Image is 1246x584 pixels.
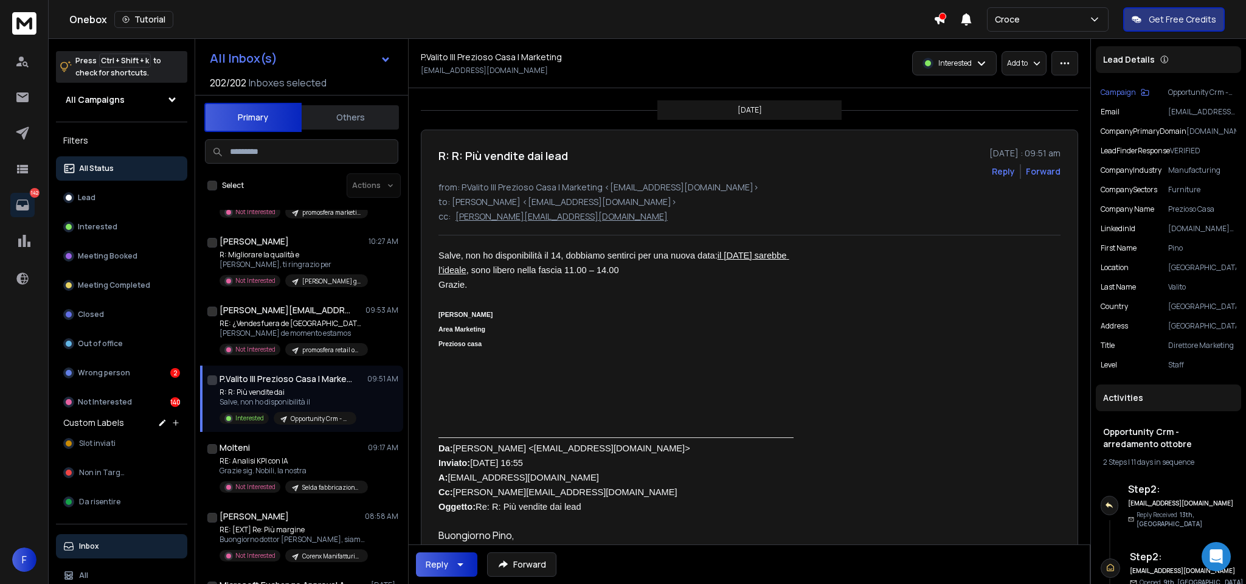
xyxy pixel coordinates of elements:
[1170,146,1236,156] p: VERIFIED
[1101,263,1129,273] p: location
[12,547,36,572] button: F
[438,147,568,164] h1: R: R: Più vendite dai lead
[1101,88,1149,97] button: Campaign
[438,280,467,290] span: Grazie.
[220,235,289,248] h1: [PERSON_NAME]
[426,558,448,571] div: Reply
[438,502,476,512] b: Oggetto:
[1101,165,1161,175] p: companyIndustry
[438,443,453,453] span: Da:
[1101,282,1136,292] p: Last Name
[220,250,365,260] p: R: Migliorare la qualità e
[291,414,349,423] p: Opportunity Crm - arredamento ottobre
[1168,107,1236,117] p: [EMAIL_ADDRESS][DOMAIN_NAME]
[1149,13,1216,26] p: Get Free Credits
[995,13,1025,26] p: Croce
[56,431,187,456] button: Slot inviati
[1103,457,1234,467] div: |
[220,535,365,544] p: Buongiorno dottor [PERSON_NAME], siamo una
[365,512,398,521] p: 08:58 AM
[56,302,187,327] button: Closed
[249,75,327,90] h3: Inboxes selected
[220,456,365,466] p: RE: Analisi KPI con IA
[438,443,690,512] span: [PERSON_NAME] <[EMAIL_ADDRESS][DOMAIN_NAME]> [DATE] 16:55 [EMAIL_ADDRESS][DOMAIN_NAME] [PERSON_NA...
[235,414,264,423] p: Interested
[438,473,448,482] b: A:
[235,345,275,354] p: Not Interested
[438,311,493,318] span: [PERSON_NAME]
[78,310,104,319] p: Closed
[78,222,117,232] p: Interested
[235,482,275,492] p: Not Interested
[56,461,187,485] button: Non in Target
[235,551,275,560] p: Not Interested
[1168,263,1236,273] p: [GEOGRAPHIC_DATA]
[1168,341,1236,350] p: Direttore Marketing
[78,251,137,261] p: Meeting Booked
[170,397,180,407] div: 140
[1168,165,1236,175] p: Manufacturing
[220,328,365,338] p: [PERSON_NAME] de momento estamos
[1168,243,1236,253] p: Pino
[56,186,187,210] button: Lead
[369,237,398,246] p: 10:27 AM
[1168,88,1236,97] p: Opportunity Crm - arredamento ottobre
[56,534,187,558] button: Inbox
[66,94,125,106] h1: All Campaigns
[416,552,477,577] button: Reply
[1168,302,1236,311] p: [GEOGRAPHIC_DATA]
[1101,302,1128,311] p: country
[79,164,114,173] p: All Status
[114,11,173,28] button: Tutorial
[1137,510,1202,528] span: 13th, [GEOGRAPHIC_DATA]
[220,442,250,454] h1: Molteni
[1101,146,1170,156] p: leadFinderResponse
[1101,321,1128,331] p: address
[1128,499,1234,508] h6: [EMAIL_ADDRESS][DOMAIN_NAME]
[1103,457,1127,467] span: 2 Steps
[235,207,275,217] p: Not Interested
[1101,185,1157,195] p: companySectors
[438,251,789,275] span: Salve, non ho disponibilità il 14, dobbiamo sentirci per una nuova data: , sono libero nella fasc...
[78,339,123,349] p: Out of office
[1103,426,1234,450] h1: Opportunity Crm - arredamento ottobre
[1101,107,1120,117] p: Email
[220,510,289,523] h1: [PERSON_NAME]
[222,181,244,190] label: Select
[1007,58,1028,68] p: Add to
[210,75,246,90] span: 202 / 202
[220,397,356,407] p: Salve, non ho disponibilità il
[438,487,453,497] b: Cc:
[302,483,361,492] p: Selda fabbricazione - ottobre
[56,273,187,297] button: Meeting Completed
[1101,341,1115,350] p: title
[1128,482,1246,496] h6: Step 2 :
[302,104,399,131] button: Others
[1168,185,1236,195] p: Furniture
[99,54,151,68] span: Ctrl + Shift + k
[210,52,277,64] h1: All Inbox(s)
[75,55,161,79] p: Press to check for shortcuts.
[1101,360,1117,370] p: level
[78,368,130,378] p: Wrong person
[220,373,353,385] h1: P.Valito III Prezioso Casa I Marketing
[992,165,1015,178] button: Reply
[438,210,451,223] p: cc:
[438,196,1061,208] p: to: [PERSON_NAME] <[EMAIL_ADDRESS][DOMAIN_NAME]>
[1101,88,1136,97] p: Campaign
[1186,127,1236,136] p: [DOMAIN_NAME]
[220,304,353,316] h1: [PERSON_NAME][EMAIL_ADDRESS][DOMAIN_NAME]
[938,58,972,68] p: Interested
[78,193,95,203] p: Lead
[1101,204,1154,214] p: Company Name
[1168,360,1236,370] p: Staff
[1168,321,1236,331] p: [GEOGRAPHIC_DATA]
[10,193,35,217] a: 142
[1101,127,1186,136] p: companyPrimaryDomain
[302,208,361,217] p: promosfera marketing
[63,417,124,429] h3: Custom Labels
[220,466,365,476] p: Grazie sig. Nobili, la nostra
[79,468,128,478] span: Non in Target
